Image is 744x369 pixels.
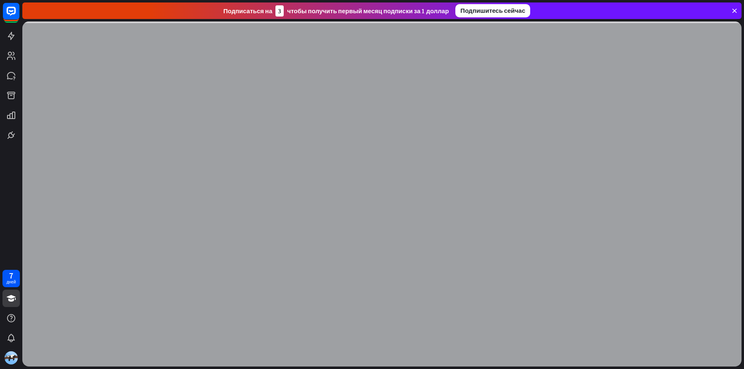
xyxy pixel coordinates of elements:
[460,7,525,15] ya-tr-span: Подпишитесь сейчас
[9,272,13,279] div: 7
[2,270,20,287] a: 7 дней
[287,7,449,15] ya-tr-span: чтобы получить первый месяц подписки за 1 доллар
[223,7,272,15] ya-tr-span: Подписаться на
[7,279,16,285] ya-tr-span: дней
[275,5,284,17] div: 3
